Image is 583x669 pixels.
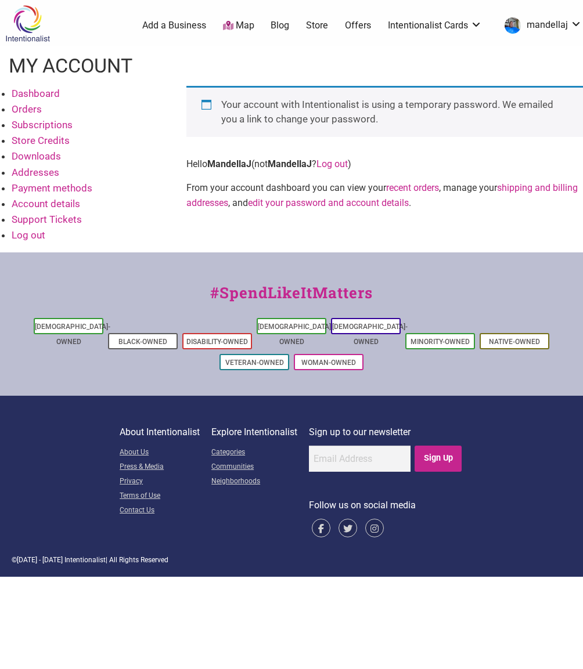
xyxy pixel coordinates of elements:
a: Downloads [12,150,61,162]
span: Intentionalist [64,556,106,564]
p: Hello (not ? ) [186,157,583,172]
a: Woman-Owned [301,359,356,367]
span: [DATE] - [DATE] [17,556,63,564]
div: Your account with Intentionalist is using a temporary password. We emailed you a link to change y... [186,86,583,137]
input: Sign Up [415,446,462,472]
a: Add a Business [142,19,206,32]
strong: MandellaJ [207,158,251,169]
a: Log out [316,158,348,169]
strong: MandellaJ [268,158,312,169]
a: Store [306,19,328,32]
a: Payment methods [12,182,92,194]
p: Follow us on social media [309,498,463,513]
a: Categories [211,446,297,460]
a: Subscriptions [12,119,73,131]
a: Orders [12,103,42,115]
p: Sign up to our newsletter [309,425,463,440]
a: [DEMOGRAPHIC_DATA]-Owned [35,323,110,346]
a: Store Credits [12,135,70,146]
a: Communities [211,460,297,475]
a: Support Tickets [12,214,82,225]
a: Black-Owned [118,338,167,346]
a: [DEMOGRAPHIC_DATA]-Owned [332,323,408,346]
a: recent orders [386,182,439,193]
a: Press & Media [120,460,200,475]
a: Log out [12,229,45,241]
a: Map [223,19,254,32]
a: Dashboard [12,88,60,99]
a: Minority-Owned [411,338,470,346]
a: Contact Us [120,504,200,518]
a: Intentionalist Cards [388,19,482,32]
a: Neighborhoods [211,475,297,489]
a: Account details [12,198,80,209]
p: About Intentionalist [120,425,200,440]
a: Veteran-Owned [225,359,284,367]
a: mandellaj [499,15,582,36]
a: Offers [345,19,371,32]
div: © | All Rights Reserved [12,555,571,565]
a: Privacy [120,475,200,489]
a: Addresses [12,167,59,178]
a: Native-Owned [489,338,540,346]
a: [DEMOGRAPHIC_DATA]-Owned [258,323,333,346]
p: From your account dashboard you can view your , manage your , and . [186,180,583,210]
a: Blog [271,19,289,32]
a: shipping and billing addresses [186,182,578,208]
input: Email Address [309,446,411,472]
a: About Us [120,446,200,460]
a: Disability-Owned [186,338,248,346]
p: Explore Intentionalist [211,425,297,440]
a: edit your password and account details [248,197,409,208]
h1: My account [9,52,132,80]
a: Terms of Use [120,489,200,504]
